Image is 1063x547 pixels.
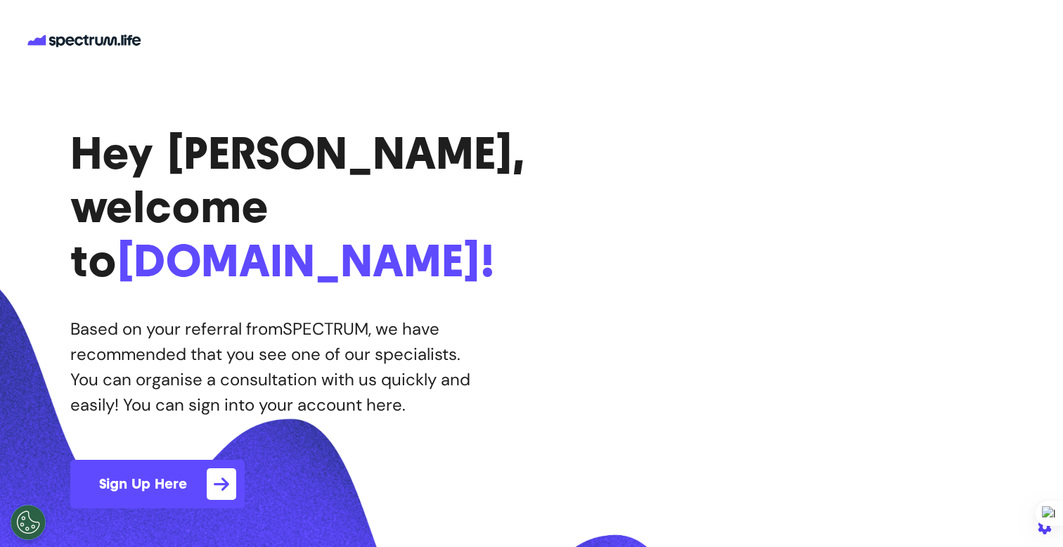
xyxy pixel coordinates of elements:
p: Based on your referral from , we have recommended that you see one of our specialists. [70,316,506,367]
p: You can organise a consultation with us quickly and easily! You can sign into your account here. [70,367,506,418]
h1: Hey [PERSON_NAME], welcome to [70,127,548,288]
img: company logo [25,28,143,53]
span: [DOMAIN_NAME]! [117,233,495,288]
button: Open Preferences [11,505,46,540]
span: spectrum [283,318,368,340]
span: Sign Up Here [99,475,187,492]
button: Sign Up Here [70,460,245,508]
